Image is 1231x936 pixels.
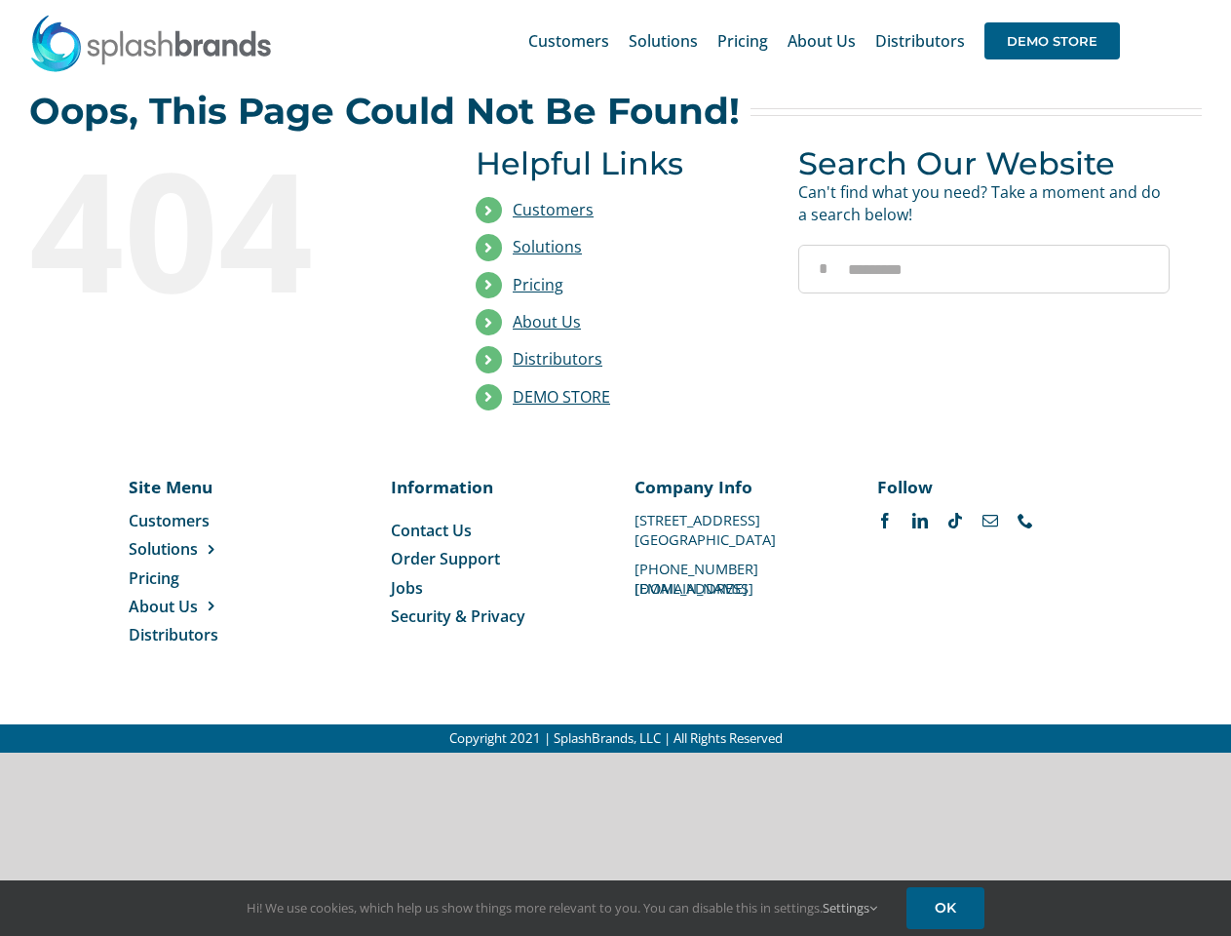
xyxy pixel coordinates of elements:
[984,22,1120,59] span: DEMO STORE
[513,274,563,295] a: Pricing
[513,348,602,370] a: Distributors
[391,577,596,599] a: Jobs
[129,624,260,645] a: Distributors
[513,386,610,408] a: DEMO STORE
[29,14,273,72] img: SplashBrands.com Logo
[629,33,698,49] span: Solutions
[513,236,582,257] a: Solutions
[129,510,260,646] nav: Menu
[391,605,525,627] span: Security & Privacy
[717,10,768,72] a: Pricing
[129,510,210,531] span: Customers
[798,245,847,293] input: Search
[29,145,401,311] div: 404
[912,513,928,528] a: linkedin
[798,181,1170,225] p: Can't find what you need? Take a moment and do a search below!
[798,245,1170,293] input: Search...
[391,520,596,541] a: Contact Us
[528,10,609,72] a: Customers
[129,596,198,617] span: About Us
[528,10,1120,72] nav: Main Menu
[877,513,893,528] a: facebook
[391,548,596,569] a: Order Support
[391,520,596,628] nav: Menu
[391,520,472,541] span: Contact Us
[129,596,260,617] a: About Us
[476,145,769,181] h3: Helpful Links
[513,199,594,220] a: Customers
[129,538,198,560] span: Solutions
[875,10,965,72] a: Distributors
[129,475,260,498] p: Site Menu
[391,475,596,498] p: Information
[823,899,877,916] a: Settings
[247,899,877,916] span: Hi! We use cookies, which help us show things more relevant to you. You can disable this in setti...
[906,887,984,929] a: OK
[1018,513,1033,528] a: phone
[635,475,840,498] p: Company Info
[391,577,423,599] span: Jobs
[717,33,768,49] span: Pricing
[875,33,965,49] span: Distributors
[129,538,260,560] a: Solutions
[982,513,998,528] a: mail
[788,33,856,49] span: About Us
[513,311,581,332] a: About Us
[129,510,260,531] a: Customers
[29,92,740,131] h2: Oops, This Page Could Not Be Found!
[391,548,500,569] span: Order Support
[984,10,1120,72] a: DEMO STORE
[129,567,260,589] a: Pricing
[798,145,1170,181] h3: Search Our Website
[877,475,1083,498] p: Follow
[129,567,179,589] span: Pricing
[129,624,218,645] span: Distributors
[528,33,609,49] span: Customers
[391,605,596,627] a: Security & Privacy
[947,513,963,528] a: tiktok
